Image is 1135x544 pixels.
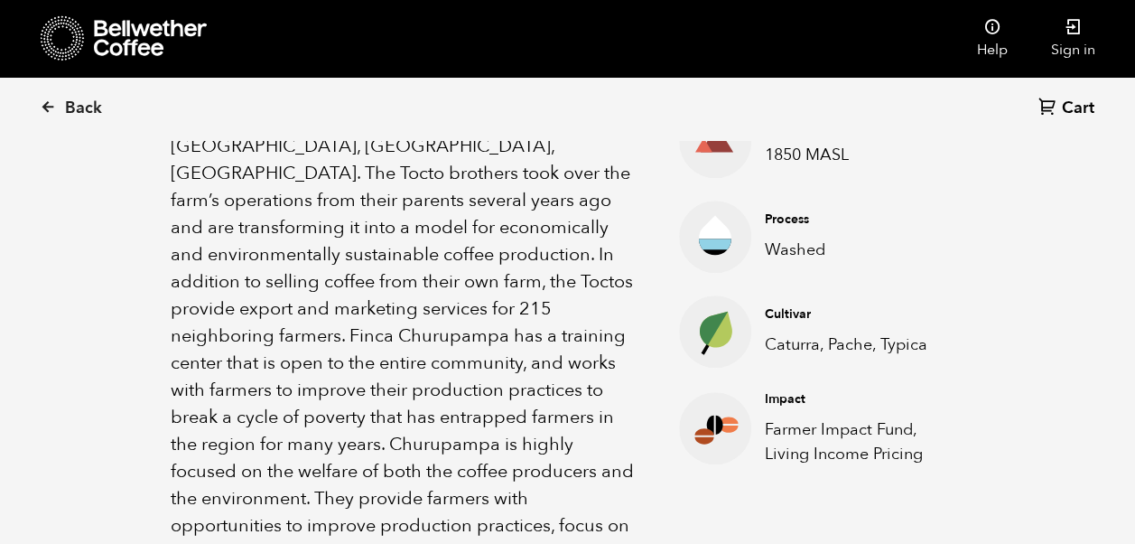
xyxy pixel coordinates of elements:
[1062,98,1094,119] span: Cart
[65,98,102,119] span: Back
[765,238,937,262] p: Washed
[765,333,937,357] p: Caturra, Pache, Typica
[765,417,937,466] p: Farmer Impact Fund, Living Income Pricing
[765,390,937,408] h4: Impact
[1038,97,1099,121] a: Cart
[765,143,937,167] p: 1850 MASL
[765,305,937,324] h4: Cultivar
[765,211,937,229] h4: Process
